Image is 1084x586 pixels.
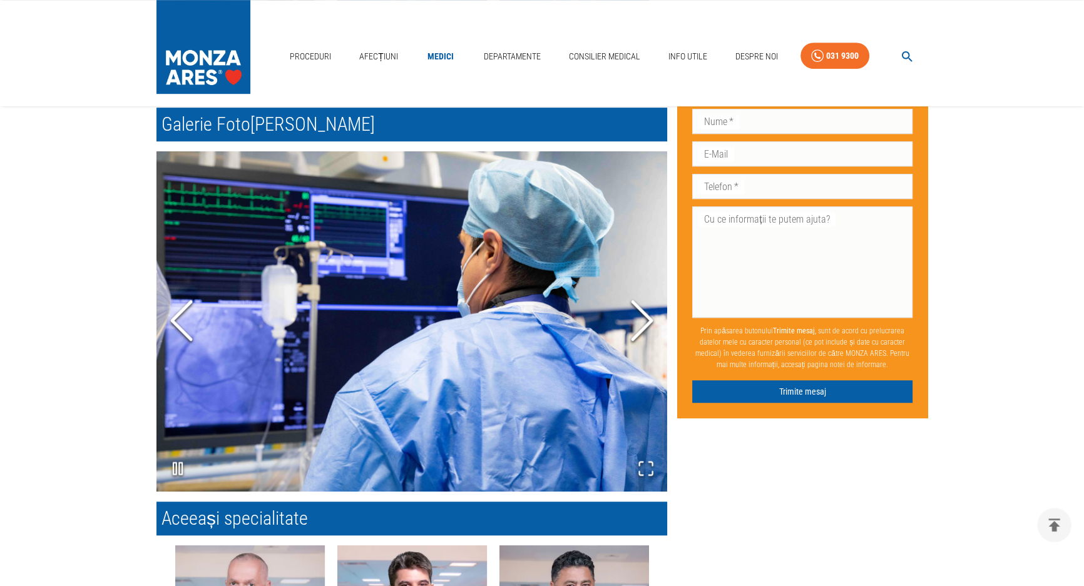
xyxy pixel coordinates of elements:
a: Departamente [479,44,546,69]
a: Medici [421,44,461,69]
p: Prin apăsarea butonului , sunt de acord cu prelucrarea datelor mele cu caracter personal (ce pot ... [692,320,913,375]
button: Play or Pause Slideshow [156,447,199,492]
button: delete [1037,508,1071,542]
div: Go to Slide 2 [156,151,667,492]
h2: Galerie Foto [PERSON_NAME] [156,108,667,141]
div: 031 9300 [826,48,859,64]
a: 031 9300 [800,43,869,69]
button: Next Slide [617,252,667,392]
h2: Aceeași specialitate [156,502,667,535]
img: ZkX6fSol0Zci9M9__doctor-nicolae-carstea-coronarografie.jpg [156,151,667,492]
a: Proceduri [285,44,336,69]
button: Open Fullscreen [625,447,667,492]
b: Trimite mesaj [773,326,815,335]
button: Trimite mesaj [692,380,913,403]
a: Despre Noi [730,44,782,69]
a: Info Utile [663,44,712,69]
a: Consilier Medical [564,44,645,69]
button: Previous Slide [156,252,207,392]
a: Afecțiuni [354,44,403,69]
